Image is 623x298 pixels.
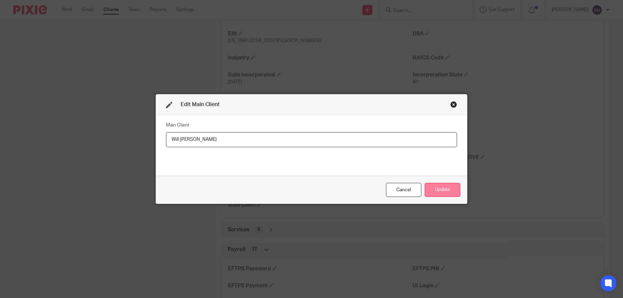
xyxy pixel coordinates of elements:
[166,122,189,128] label: Main Client
[166,132,457,147] input: Main Client
[425,183,460,197] button: Update
[386,183,421,197] div: Close this dialog window
[450,101,457,108] div: Close this dialog window
[181,102,220,107] span: Edit Main Client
